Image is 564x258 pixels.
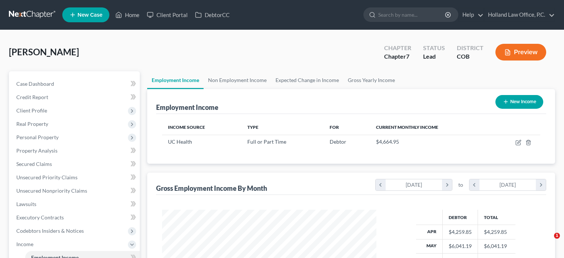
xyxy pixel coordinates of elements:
a: DebtorCC [191,8,233,22]
span: [PERSON_NAME] [9,46,79,57]
span: Current Monthly Income [376,124,438,130]
span: Income Source [168,124,205,130]
span: Personal Property [16,134,59,140]
div: Chapter [384,44,411,52]
a: Unsecured Priority Claims [10,171,140,184]
a: Secured Claims [10,157,140,171]
input: Search by name... [378,8,446,22]
span: Codebtors Insiders & Notices [16,228,84,234]
span: Case Dashboard [16,81,54,87]
span: 7 [406,53,409,60]
a: Expected Change in Income [271,71,343,89]
span: For [330,124,339,130]
div: Status [423,44,445,52]
td: $4,259.85 [478,225,515,239]
span: $4,664.95 [376,138,399,145]
a: Executory Contracts [10,211,140,224]
a: Gross Yearly Income [343,71,399,89]
a: Client Portal [143,8,191,22]
a: Property Analysis [10,144,140,157]
a: Holland Law Office, P.C. [484,8,555,22]
div: COB [457,52,484,61]
div: $4,259.85 [449,228,472,236]
span: Secured Claims [16,161,52,167]
a: Non Employment Income [204,71,271,89]
i: chevron_left [469,179,479,190]
a: Unsecured Nonpriority Claims [10,184,140,197]
div: $6,041.19 [449,242,472,250]
th: Debtor [442,210,478,225]
div: District [457,44,484,52]
span: Lawsuits [16,201,36,207]
span: Unsecured Nonpriority Claims [16,187,87,194]
div: [DATE] [479,179,536,190]
button: Preview [495,44,546,61]
span: 1 [554,233,560,239]
a: Case Dashboard [10,77,140,91]
span: Income [16,241,33,247]
div: Chapter [384,52,411,61]
button: New Income [495,95,543,109]
td: $6,041.19 [478,239,515,253]
span: Credit Report [16,94,48,100]
span: Full or Part Time [247,138,286,145]
span: Debtor [330,138,346,145]
i: chevron_left [376,179,386,190]
div: Employment Income [156,103,218,112]
div: Gross Employment Income By Month [156,184,267,193]
i: chevron_right [442,179,452,190]
span: Client Profile [16,107,47,114]
th: May [416,239,443,253]
span: Type [247,124,258,130]
span: Unsecured Priority Claims [16,174,77,180]
a: Lawsuits [10,197,140,211]
a: Credit Report [10,91,140,104]
div: Lead [423,52,445,61]
span: UC Health [168,138,192,145]
iframe: Intercom live chat [539,233,557,251]
span: Executory Contracts [16,214,64,221]
th: Total [478,210,515,225]
div: [DATE] [386,179,442,190]
i: chevron_right [536,179,546,190]
span: Real Property [16,121,48,127]
a: Employment Income [147,71,204,89]
th: Apr [416,225,443,239]
span: New Case [77,12,102,18]
span: to [458,181,463,189]
a: Help [459,8,484,22]
span: Property Analysis [16,147,57,154]
a: Home [112,8,143,22]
